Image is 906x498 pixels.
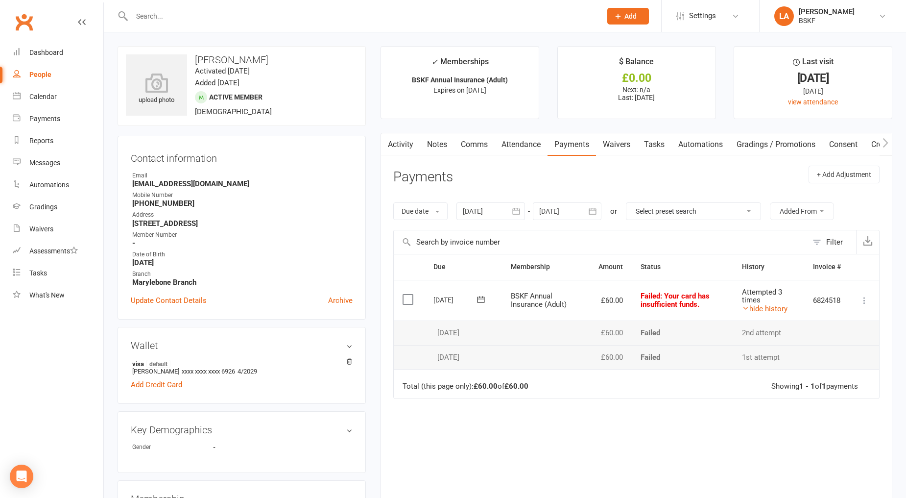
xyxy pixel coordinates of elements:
[29,269,47,277] div: Tasks
[393,202,448,220] button: Due date
[624,12,637,20] span: Add
[132,191,353,200] div: Mobile Number
[804,254,850,279] th: Invoice #
[13,284,103,306] a: What's New
[641,292,710,309] span: : Your card has insufficient funds.
[412,76,508,84] strong: BSKF Annual Insurance (Adult)
[433,292,478,307] div: [DATE]
[213,444,269,451] strong: -
[511,292,567,309] span: BSKF Annual Insurance (Adult)
[12,10,36,34] a: Clubworx
[29,93,57,100] div: Calendar
[182,368,235,375] span: xxxx xxxx xxxx 6926
[29,159,60,167] div: Messages
[733,321,804,345] td: 2nd attempt
[132,270,353,279] div: Branch
[29,291,65,299] div: What's New
[132,171,353,180] div: Email
[13,240,103,262] a: Assessments
[742,288,782,305] span: Attempted 3 times
[788,98,838,106] a: view attendance
[238,368,257,375] span: 4/2029
[431,57,438,67] i: ✓
[567,86,707,101] p: Next: n/a Last: [DATE]
[131,149,353,164] h3: Contact information
[195,67,250,75] time: Activated [DATE]
[13,262,103,284] a: Tasks
[590,280,632,321] td: £60.00
[433,86,486,94] span: Expires on [DATE]
[822,382,826,391] strong: 1
[29,247,78,255] div: Assessments
[774,6,794,26] div: LA
[799,16,855,25] div: BSKF
[689,5,716,27] span: Settings
[590,254,632,279] th: Amount
[29,137,53,145] div: Reports
[132,360,348,368] strong: visa
[132,278,353,287] strong: Marylebone Branch
[771,382,858,391] div: Showing of payments
[132,250,353,259] div: Date of Birth
[146,360,170,368] span: default
[619,55,654,73] div: $ Balance
[474,382,498,391] strong: £60.00
[799,7,855,16] div: [PERSON_NAME]
[394,230,808,254] input: Search by invoice number
[13,108,103,130] a: Payments
[328,295,353,306] a: Archive
[743,73,883,83] div: [DATE]
[804,280,850,321] td: 6824518
[420,133,454,156] a: Notes
[132,239,353,248] strong: -
[799,382,815,391] strong: 1 - 1
[822,133,864,156] a: Consent
[13,152,103,174] a: Messages
[131,358,353,376] li: [PERSON_NAME]
[13,130,103,152] a: Reports
[495,133,548,156] a: Attendance
[126,73,187,105] div: upload photo
[431,55,489,74] div: Memberships
[637,133,671,156] a: Tasks
[641,292,710,309] span: Failed
[132,230,353,240] div: Member Number
[131,340,353,351] h3: Wallet
[131,424,353,435] h3: Key Demographics
[808,230,856,254] button: Filter
[129,9,595,23] input: Search...
[13,86,103,108] a: Calendar
[195,78,239,87] time: Added [DATE]
[29,203,57,211] div: Gradings
[733,254,804,279] th: History
[403,382,528,391] div: Total (this page only): of
[29,71,51,78] div: People
[632,345,733,370] td: Failed
[733,345,804,370] td: 1st attempt
[29,225,53,233] div: Waivers
[504,382,528,391] strong: £60.00
[632,254,733,279] th: Status
[393,170,453,185] h3: Payments
[132,219,353,228] strong: [STREET_ADDRESS]
[596,133,637,156] a: Waivers
[29,49,63,56] div: Dashboard
[132,199,353,208] strong: [PHONE_NUMBER]
[770,202,834,220] button: Added From
[132,443,213,452] div: Gender
[29,115,60,123] div: Payments
[433,329,493,337] div: [DATE]
[131,295,207,306] a: Update Contact Details
[425,254,502,279] th: Due
[132,179,353,188] strong: [EMAIL_ADDRESS][DOMAIN_NAME]
[671,133,730,156] a: Automations
[126,54,358,65] h3: [PERSON_NAME]
[13,196,103,218] a: Gradings
[743,86,883,97] div: [DATE]
[730,133,822,156] a: Gradings / Promotions
[502,254,589,279] th: Membership
[13,174,103,196] a: Automations
[632,321,733,345] td: Failed
[590,345,632,370] td: £60.00
[590,321,632,345] td: £60.00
